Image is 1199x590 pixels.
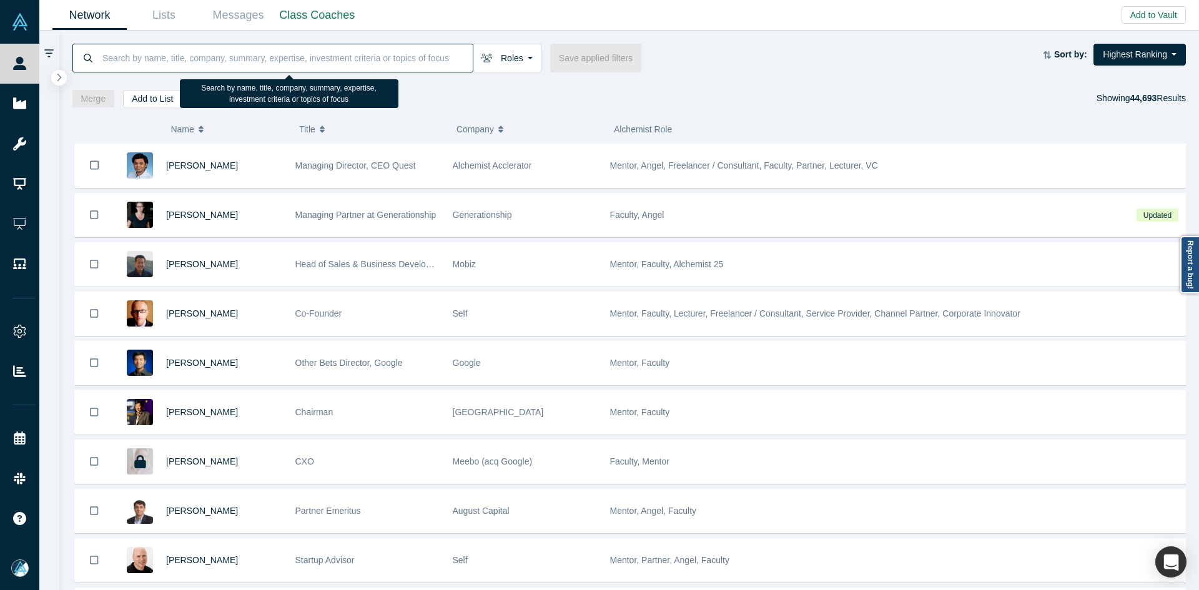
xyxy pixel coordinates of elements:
[127,350,153,376] img: Steven Kan's Profile Image
[610,160,878,170] span: Mentor, Angel, Freelancer / Consultant, Faculty, Partner, Lecturer, VC
[1093,44,1186,66] button: Highest Ranking
[299,116,315,142] span: Title
[1137,209,1178,222] span: Updated
[453,555,468,565] span: Self
[75,391,114,434] button: Bookmark
[166,210,238,220] a: [PERSON_NAME]
[453,259,476,269] span: Mobiz
[295,259,485,269] span: Head of Sales & Business Development (interim)
[101,43,473,72] input: Search by name, title, company, summary, expertise, investment criteria or topics of focus
[127,399,153,425] img: Timothy Chou's Profile Image
[127,251,153,277] img: Michael Chang's Profile Image
[453,456,533,466] span: Meebo (acq Google)
[75,243,114,286] button: Bookmark
[75,194,114,237] button: Bookmark
[75,440,114,483] button: Bookmark
[1122,6,1186,24] button: Add to Vault
[453,210,512,220] span: Generationship
[453,358,481,368] span: Google
[1097,90,1186,107] div: Showing
[11,13,29,31] img: Alchemist Vault Logo
[127,202,153,228] img: Rachel Chalmers's Profile Image
[295,210,437,220] span: Managing Partner at Generationship
[295,358,403,368] span: Other Bets Director, Google
[295,456,314,466] span: CXO
[295,555,355,565] span: Startup Advisor
[75,292,114,335] button: Bookmark
[1130,93,1186,103] span: Results
[299,116,443,142] button: Title
[614,124,672,134] span: Alchemist Role
[75,539,114,582] button: Bookmark
[473,44,541,72] button: Roles
[610,407,670,417] span: Mentor, Faculty
[127,498,153,524] img: Vivek Mehra's Profile Image
[610,555,729,565] span: Mentor, Partner, Angel, Faculty
[610,308,1020,318] span: Mentor, Faculty, Lecturer, Freelancer / Consultant, Service Provider, Channel Partner, Corporate ...
[127,300,153,327] img: Robert Winder's Profile Image
[166,407,238,417] a: [PERSON_NAME]
[453,407,544,417] span: [GEOGRAPHIC_DATA]
[170,116,194,142] span: Name
[127,1,201,30] a: Lists
[166,259,238,269] a: [PERSON_NAME]
[610,210,664,220] span: Faculty, Angel
[610,506,697,516] span: Mentor, Angel, Faculty
[610,456,669,466] span: Faculty, Mentor
[456,116,601,142] button: Company
[11,559,29,577] img: Mia Scott's Account
[295,506,361,516] span: Partner Emeritus
[166,160,238,170] a: [PERSON_NAME]
[1180,236,1199,293] a: Report a bug!
[610,259,724,269] span: Mentor, Faculty, Alchemist 25
[166,358,238,368] a: [PERSON_NAME]
[453,506,510,516] span: August Capital
[75,144,114,187] button: Bookmark
[295,308,342,318] span: Co-Founder
[456,116,494,142] span: Company
[127,547,153,573] img: Adam Frankl's Profile Image
[275,1,359,30] a: Class Coaches
[166,555,238,565] a: [PERSON_NAME]
[1054,49,1087,59] strong: Sort by:
[295,407,333,417] span: Chairman
[295,160,416,170] span: Managing Director, CEO Quest
[72,90,115,107] button: Merge
[75,342,114,385] button: Bookmark
[453,160,532,170] span: Alchemist Acclerator
[123,90,182,107] button: Add to List
[610,358,670,368] span: Mentor, Faculty
[201,1,275,30] a: Messages
[52,1,127,30] a: Network
[127,152,153,179] img: Gnani Palanikumar's Profile Image
[166,506,238,516] a: [PERSON_NAME]
[166,308,238,318] a: [PERSON_NAME]
[453,308,468,318] span: Self
[75,489,114,533] button: Bookmark
[166,456,238,466] a: [PERSON_NAME]
[1130,93,1157,103] strong: 44,693
[170,116,286,142] button: Name
[550,44,641,72] button: Save applied filters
